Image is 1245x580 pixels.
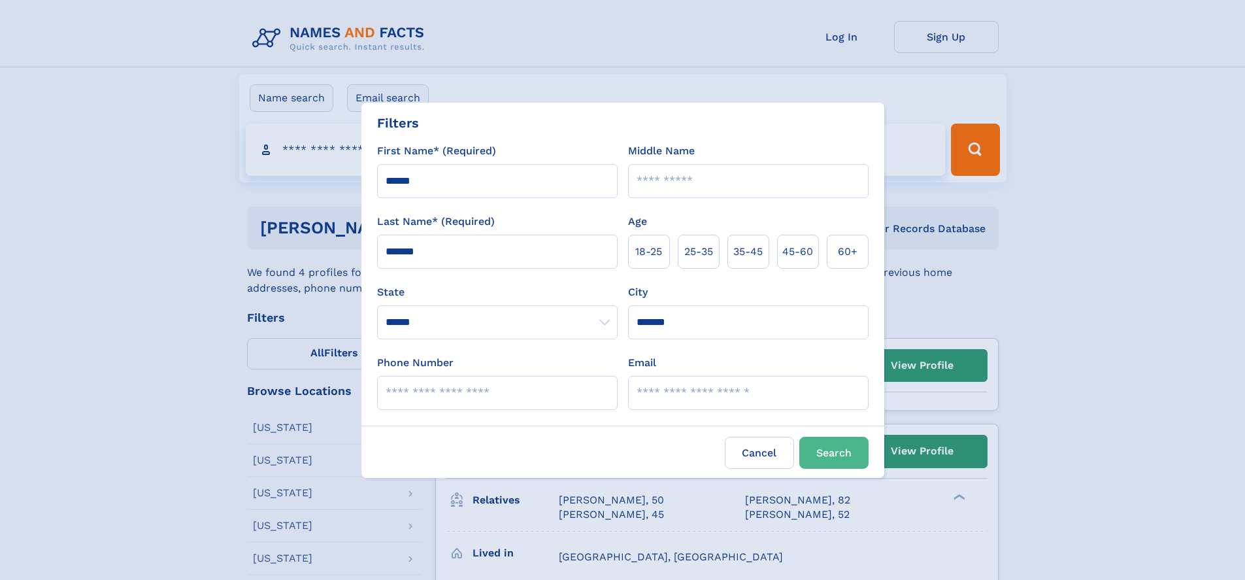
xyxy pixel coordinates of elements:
label: Email [628,355,656,371]
span: 18‑25 [635,244,662,260]
span: 45‑60 [782,244,813,260]
span: 60+ [838,244,857,260]
label: Age [628,214,647,230]
label: First Name* (Required) [377,143,496,159]
span: 35‑45 [733,244,763,260]
div: Filters [377,113,419,133]
label: Middle Name [628,143,695,159]
label: State [377,284,618,300]
label: Last Name* (Required) [377,214,495,230]
label: Cancel [725,437,794,469]
label: City [628,284,648,300]
label: Phone Number [377,355,454,371]
span: 25‑35 [684,244,713,260]
button: Search [799,437,869,469]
